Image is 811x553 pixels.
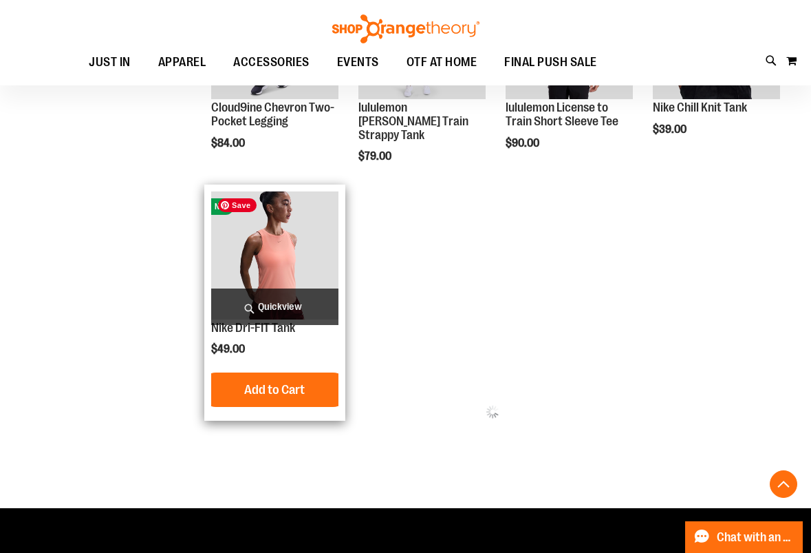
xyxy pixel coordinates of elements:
a: Quickview [211,289,338,325]
a: Nike Dri-FIT Tank [211,321,295,335]
span: Chat with an Expert [717,531,794,544]
button: Chat with an Expert [685,521,803,553]
img: Nike Dri-FIT Tank [211,191,338,319]
span: $90.00 [506,137,541,149]
div: product [204,185,345,421]
span: JUST IN [89,47,131,78]
img: ias-spinner.gif [486,405,499,419]
button: Back To Top [770,470,797,498]
span: $49.00 [211,343,247,355]
span: EVENTS [337,47,379,78]
span: Add to Cart [244,382,305,397]
span: NEW [211,198,234,215]
a: lululemon [PERSON_NAME] Train Strappy Tank [358,101,468,142]
span: FINAL PUSH SALE [504,47,597,78]
span: $39.00 [653,123,689,136]
button: Add to Cart [199,373,350,407]
span: $79.00 [358,150,393,163]
img: Shop Orangetheory [330,14,482,43]
a: Nike Dri-FIT TankNEW [211,191,338,321]
span: OTF AT HOME [407,47,477,78]
a: Nike Chill Knit Tank [653,101,747,114]
span: $84.00 [211,137,247,149]
span: ACCESSORIES [233,47,310,78]
a: Cloud9ine Chevron Two-Pocket Legging [211,101,334,128]
a: lululemon License to Train Short Sleeve Tee [506,101,618,128]
span: Save [218,198,257,212]
span: APPAREL [158,47,206,78]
